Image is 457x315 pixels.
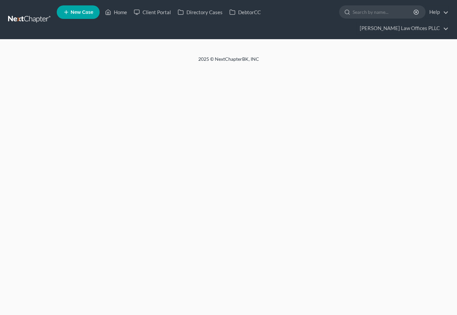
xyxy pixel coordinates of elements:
a: Help [426,6,449,18]
a: Directory Cases [174,6,226,18]
div: 2025 © NextChapterBK, INC [36,56,421,68]
a: Client Portal [130,6,174,18]
span: New Case [71,10,93,15]
a: Home [102,6,130,18]
input: Search by name... [353,6,414,18]
a: DebtorCC [226,6,264,18]
a: [PERSON_NAME] Law Offices PLLC [356,22,449,34]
